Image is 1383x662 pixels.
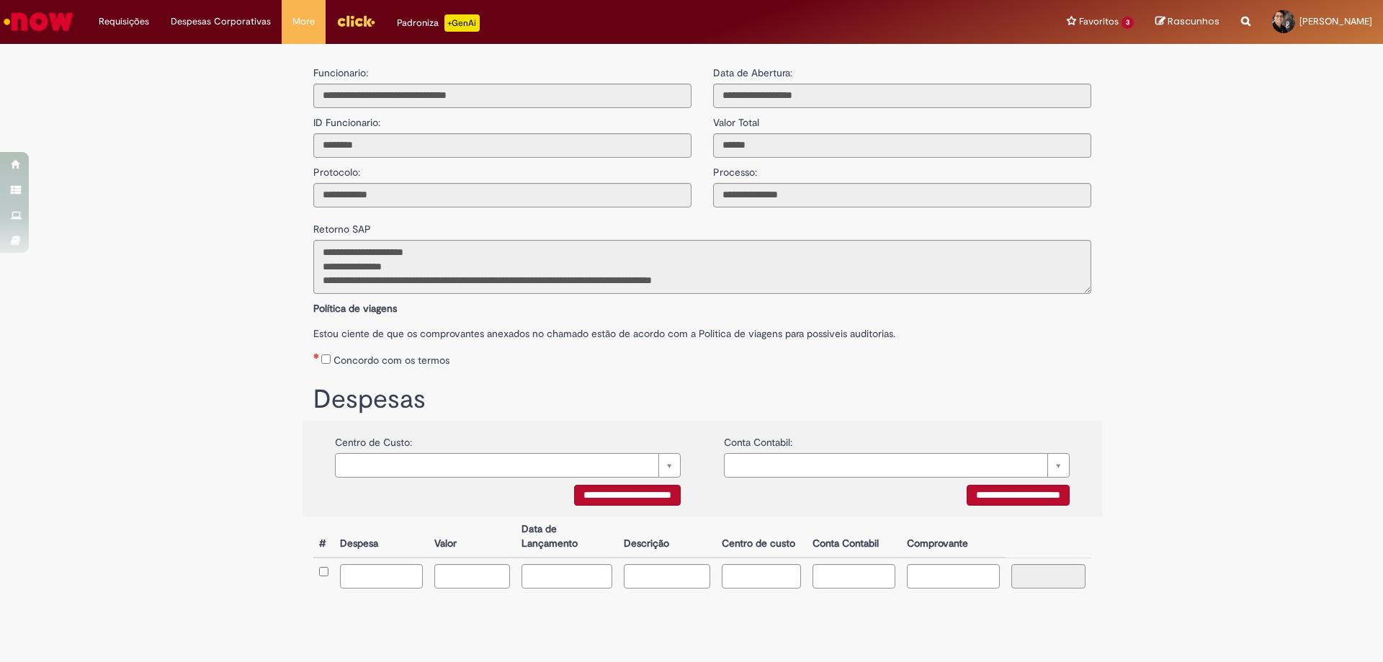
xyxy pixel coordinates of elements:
[313,158,360,179] label: Protocolo:
[713,66,792,80] label: Data de Abertura:
[313,516,334,558] th: #
[1155,15,1219,29] a: Rascunhos
[334,353,449,367] label: Concordo com os termos
[724,453,1070,478] a: Limpar campo {0}
[335,428,412,449] label: Centro de Custo:
[313,319,1091,341] label: Estou ciente de que os comprovantes anexados no chamado estão de acordo com a Politica de viagens...
[618,516,716,558] th: Descrição
[99,14,149,29] span: Requisições
[713,108,759,130] label: Valor Total
[901,516,1006,558] th: Comprovante
[1,7,76,36] img: ServiceNow
[313,108,380,130] label: ID Funcionario:
[313,215,371,236] label: Retorno SAP
[292,14,315,29] span: More
[171,14,271,29] span: Despesas Corporativas
[1079,14,1119,29] span: Favoritos
[1168,14,1219,28] span: Rascunhos
[807,516,900,558] th: Conta Contabil
[444,14,480,32] p: +GenAi
[713,158,757,179] label: Processo:
[397,14,480,32] div: Padroniza
[516,516,618,558] th: Data de Lançamento
[334,516,429,558] th: Despesa
[336,10,375,32] img: click_logo_yellow_360x200.png
[429,516,516,558] th: Valor
[313,385,1091,414] h1: Despesas
[335,453,681,478] a: Limpar campo {0}
[313,66,368,80] label: Funcionario:
[1299,15,1372,27] span: [PERSON_NAME]
[1122,17,1134,29] span: 3
[724,428,792,449] label: Conta Contabil:
[716,516,807,558] th: Centro de custo
[313,302,397,315] b: Política de viagens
